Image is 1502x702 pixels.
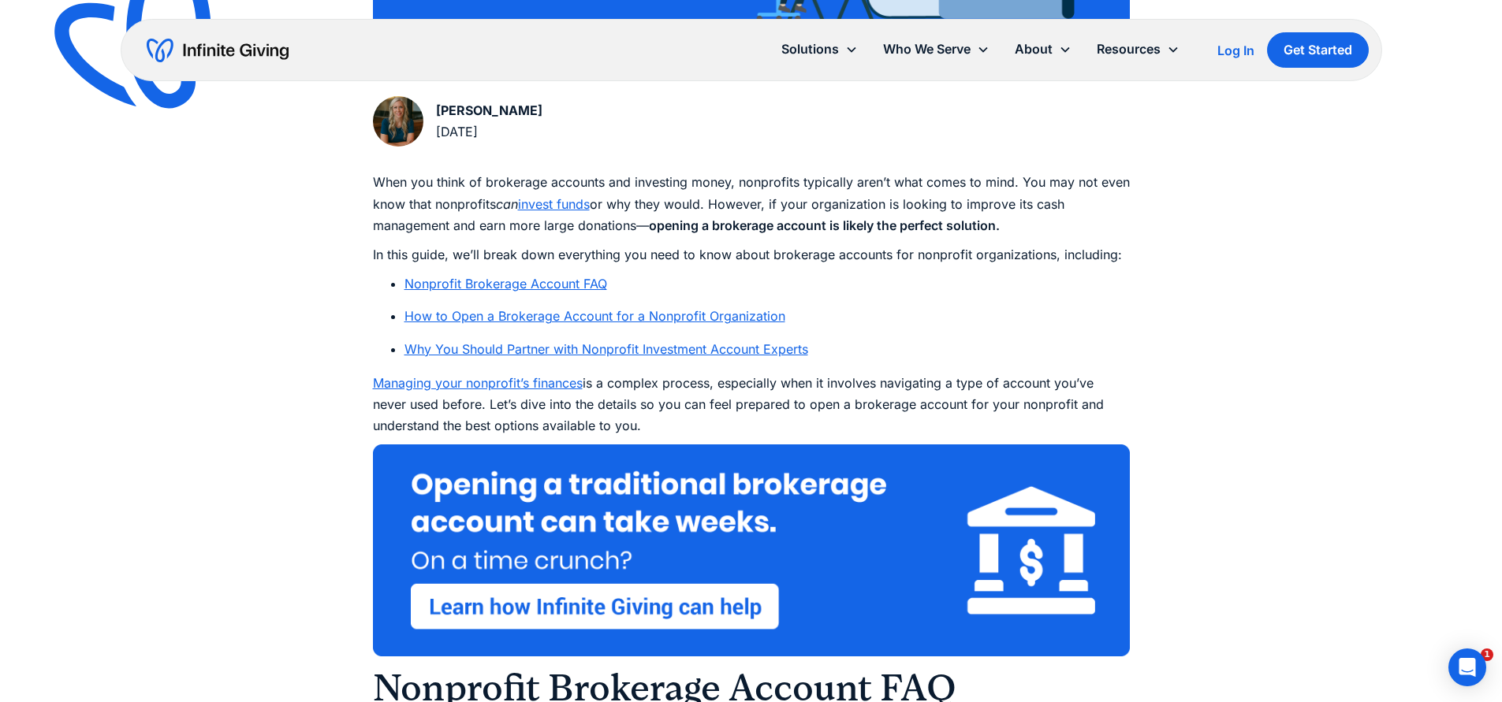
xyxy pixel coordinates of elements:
a: Why You Should Partner with Nonprofit Investment Account Experts [404,341,808,357]
div: Who We Serve [883,39,971,60]
div: Solutions [781,39,839,60]
a: Nonprofit Brokerage Account FAQ [404,276,607,292]
a: Managing your nonprofit’s finances [373,375,583,391]
div: [PERSON_NAME] [436,100,542,121]
a: invest funds [518,196,590,212]
a: How to Open a Brokerage Account for a Nonprofit Organization [404,308,785,324]
p: When you think of brokerage accounts and investing money, nonprofits typically aren’t what comes ... [373,172,1130,236]
img: Opening a traditional nonprofit brokerage account can take weeks. On a time crunch? Click to get ... [373,444,1130,656]
div: About [1002,32,1084,66]
p: In this guide, we’ll break down everything you need to know about brokerage accounts for nonprofi... [373,244,1130,266]
div: Open Intercom Messenger [1448,648,1486,686]
em: can [496,196,518,212]
a: home [147,38,289,63]
strong: opening a brokerage account is likely the perfect solution. [649,217,1000,233]
div: Resources [1084,32,1192,66]
div: [DATE] [436,121,542,143]
a: Log In [1217,41,1254,60]
a: [PERSON_NAME][DATE] [373,96,542,147]
p: is a complex process, especially when it involves navigating a type of account you’ve never used ... [373,373,1130,437]
span: 1 [1481,648,1493,661]
div: Solutions [769,32,870,66]
a: Get Started [1267,32,1369,68]
div: About [1015,39,1053,60]
div: Who We Serve [870,32,1002,66]
div: Log In [1217,44,1254,57]
div: Resources [1097,39,1161,60]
